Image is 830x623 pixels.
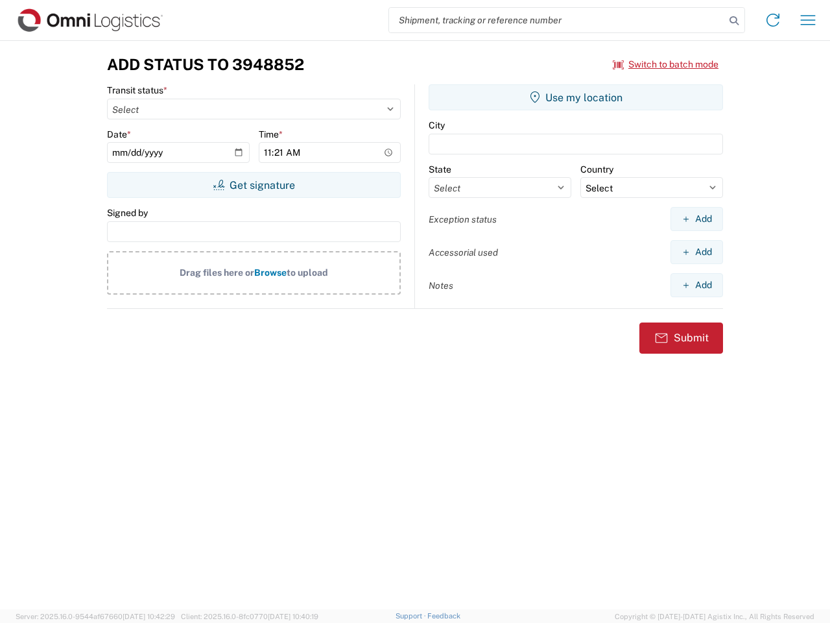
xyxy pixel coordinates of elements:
[580,164,613,175] label: Country
[396,612,428,620] a: Support
[389,8,725,32] input: Shipment, tracking or reference number
[429,119,445,131] label: City
[259,128,283,140] label: Time
[427,612,460,620] a: Feedback
[268,613,318,620] span: [DATE] 10:40:19
[107,207,148,219] label: Signed by
[670,273,723,297] button: Add
[287,267,328,278] span: to upload
[429,84,723,110] button: Use my location
[615,611,814,622] span: Copyright © [DATE]-[DATE] Agistix Inc., All Rights Reserved
[639,323,723,354] button: Submit
[613,54,718,75] button: Switch to batch mode
[181,613,318,620] span: Client: 2025.16.0-8fc0770
[123,613,175,620] span: [DATE] 10:42:29
[107,128,131,140] label: Date
[107,172,401,198] button: Get signature
[670,207,723,231] button: Add
[180,267,254,278] span: Drag files here or
[429,214,497,225] label: Exception status
[429,164,451,175] label: State
[16,613,175,620] span: Server: 2025.16.0-9544af67660
[429,280,453,291] label: Notes
[107,55,304,74] h3: Add Status to 3948852
[254,267,287,278] span: Browse
[670,240,723,264] button: Add
[107,84,167,96] label: Transit status
[429,247,498,258] label: Accessorial used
